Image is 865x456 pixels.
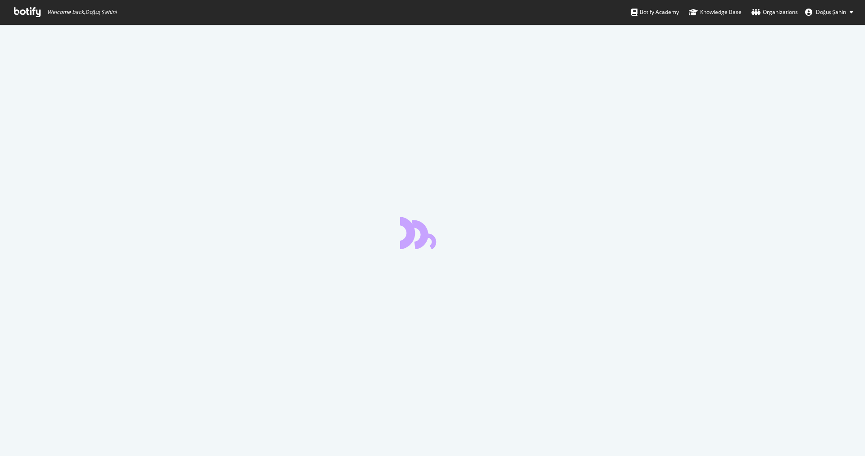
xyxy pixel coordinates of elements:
[816,8,846,16] span: Doğuş Şahin
[400,217,465,249] div: animation
[751,8,798,17] div: Organizations
[631,8,679,17] div: Botify Academy
[47,9,117,16] span: Welcome back, Doğuş Şahin !
[798,5,860,19] button: Doğuş Şahin
[689,8,742,17] div: Knowledge Base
